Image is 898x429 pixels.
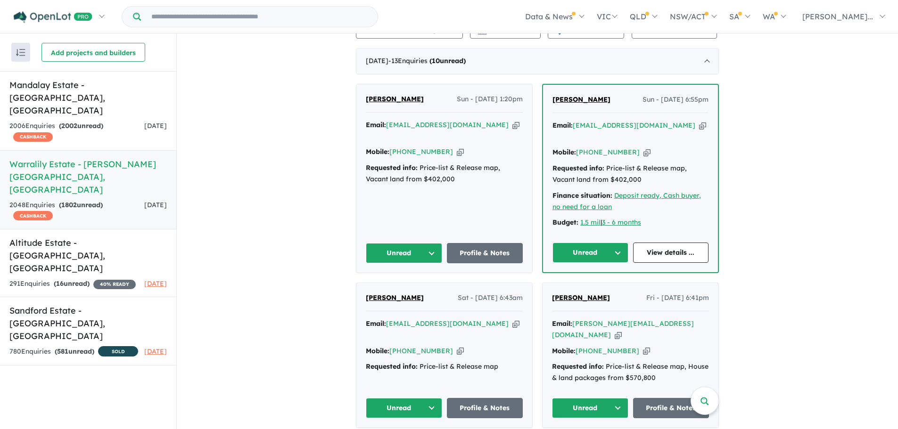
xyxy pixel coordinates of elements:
span: [PERSON_NAME] [552,95,610,104]
a: [PHONE_NUMBER] [576,148,640,156]
a: [PHONE_NUMBER] [389,147,453,156]
span: SOLD [98,346,138,356]
span: Sun - [DATE] 1:20pm [457,94,523,105]
strong: Finance situation: [552,191,612,200]
a: 3 - 6 months [602,218,641,227]
a: [PHONE_NUMBER] [389,347,453,355]
button: Unread [366,243,442,263]
a: [EMAIL_ADDRESS][DOMAIN_NAME] [386,121,509,129]
a: Profile & Notes [447,398,523,418]
strong: Requested info: [552,164,604,172]
a: [EMAIL_ADDRESS][DOMAIN_NAME] [386,319,509,328]
div: [DATE] [356,48,719,74]
strong: Requested info: [552,362,604,371]
button: Copy [512,319,519,329]
a: Profile & Notes [633,398,709,418]
span: [PERSON_NAME] [552,293,610,302]
strong: ( unread) [59,121,103,130]
span: 40 % READY [93,280,136,289]
div: Price-list & Release map [366,361,523,372]
span: [PERSON_NAME]... [802,12,873,21]
span: 1802 [61,201,77,209]
button: Add projects and builders [41,43,145,62]
a: View details ... [633,243,709,263]
button: Unread [552,398,628,418]
button: Copy [643,346,650,356]
strong: ( unread) [55,347,94,356]
button: Unread [366,398,442,418]
h5: Altitude Estate - [GEOGRAPHIC_DATA] , [GEOGRAPHIC_DATA] [9,236,167,275]
strong: ( unread) [59,201,103,209]
strong: Budget: [552,218,578,227]
h5: Mandalay Estate - [GEOGRAPHIC_DATA] , [GEOGRAPHIC_DATA] [9,79,167,117]
button: Copy [643,147,651,157]
span: [DATE] [144,347,167,356]
button: Unread [552,243,628,263]
div: 780 Enquir ies [9,346,138,358]
a: [PERSON_NAME][EMAIL_ADDRESS][DOMAIN_NAME] [552,319,694,339]
div: Price-list & Release map, House & land packages from $570,800 [552,361,709,384]
div: 291 Enquir ies [9,278,136,290]
span: [DATE] [144,279,167,288]
h5: Warralily Estate - [PERSON_NAME][GEOGRAPHIC_DATA] , [GEOGRAPHIC_DATA] [9,158,167,196]
strong: Mobile: [366,147,389,156]
span: Fri - [DATE] 6:41pm [646,292,709,304]
strong: Email: [366,319,386,328]
strong: ( unread) [429,57,466,65]
strong: Requested info: [366,362,418,371]
button: Copy [457,346,464,356]
h5: Sandford Estate - [GEOGRAPHIC_DATA] , [GEOGRAPHIC_DATA] [9,304,167,342]
span: - 13 Enquir ies [388,57,466,65]
span: [DATE] [144,121,167,130]
a: Deposit ready, Cash buyer, no need for a loan [552,191,701,211]
a: Profile & Notes [447,243,523,263]
strong: Mobile: [366,347,389,355]
span: CASHBACK [13,132,53,142]
img: Openlot PRO Logo White [14,11,92,23]
button: Copy [457,147,464,157]
div: | [552,217,709,228]
span: 581 [57,347,68,356]
div: 2006 Enquir ies [9,121,144,143]
strong: ( unread) [54,279,90,288]
span: [DATE] [144,201,167,209]
div: Price-list & Release map, Vacant land from $402,000 [366,162,523,185]
button: Copy [699,121,706,130]
div: Price-list & Release map, Vacant land from $402,000 [552,163,709,186]
strong: Mobile: [552,148,576,156]
strong: Mobile: [552,347,576,355]
span: 10 [432,57,440,65]
a: [PHONE_NUMBER] [576,347,639,355]
a: [PERSON_NAME] [552,292,610,304]
a: [EMAIL_ADDRESS][DOMAIN_NAME] [573,121,695,130]
span: 2002 [61,121,77,130]
strong: Requested info: [366,163,418,172]
a: [PERSON_NAME] [366,94,424,105]
span: Sun - [DATE] 6:55pm [643,94,709,105]
input: Try estate name, suburb, builder or developer [143,7,376,27]
img: sort.svg [16,49,25,56]
strong: Email: [552,121,573,130]
span: CASHBACK [13,211,53,220]
a: 1.5 mil [580,218,601,227]
span: [PERSON_NAME] [366,95,424,103]
a: [PERSON_NAME] [552,94,610,105]
a: [PERSON_NAME] [366,292,424,304]
button: Copy [512,120,519,130]
div: 2048 Enquir ies [9,200,144,222]
strong: Email: [552,319,572,328]
span: [PERSON_NAME] [366,293,424,302]
strong: Email: [366,121,386,129]
button: Copy [615,330,622,340]
span: Sat - [DATE] 6:43am [458,292,523,304]
span: 16 [56,279,64,288]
